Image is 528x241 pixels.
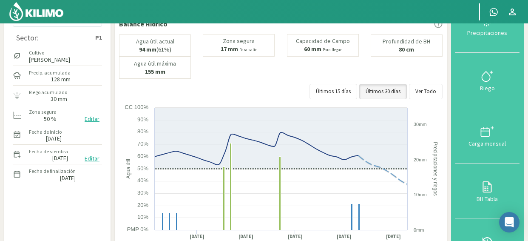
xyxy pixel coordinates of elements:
[137,202,148,208] text: 20%
[29,57,70,63] label: [PERSON_NAME]
[137,214,148,220] text: 10%
[46,136,62,141] label: [DATE]
[458,30,517,36] div: Precipitaciones
[455,164,519,219] button: BH Tabla
[29,148,68,155] label: Fecha de siembra
[119,19,167,29] p: Balance Hídrico
[95,33,102,42] strong: P1
[414,122,427,127] text: 30mm
[432,142,438,196] text: Precipitaciones y riegos
[82,114,102,124] button: Editar
[16,34,39,42] div: Sector:
[29,49,70,57] label: Cultivo
[288,233,303,240] text: [DATE]
[383,38,430,45] p: Profundidad de BH
[337,233,352,240] text: [DATE]
[414,192,427,197] text: 10mm
[82,154,102,164] button: Editar
[458,85,517,91] div: Riego
[309,84,357,99] button: Últimos 15 días
[29,128,62,136] label: Fecha de inicio
[137,116,148,123] text: 90%
[137,153,148,159] text: 60%
[359,84,407,99] button: Últimos 30 días
[44,116,57,122] label: 50 %
[137,141,148,147] text: 70%
[296,38,350,44] p: Capacidad de Campo
[60,175,76,181] label: [DATE]
[134,60,176,67] p: Agua útil máxima
[455,53,519,108] button: Riego
[414,227,424,232] text: 0mm
[137,177,148,184] text: 40%
[323,47,342,52] small: Para llegar
[51,77,71,82] label: 128 mm
[399,46,414,53] b: 80 cm
[145,68,165,75] b: 155 mm
[458,141,517,146] div: Carga mensual
[190,233,204,240] text: [DATE]
[137,165,148,172] text: 50%
[239,47,257,52] small: Para salir
[137,189,148,196] text: 30%
[139,46,156,53] b: 94 mm
[136,38,174,45] p: Agua útil actual
[458,196,517,202] div: BH Tabla
[304,45,321,53] b: 60 mm
[29,89,67,96] label: Riego acumulado
[238,233,253,240] text: [DATE]
[9,1,64,22] img: Kilimo
[29,108,57,116] label: Zona segura
[29,167,76,175] label: Fecha de finalización
[139,46,171,53] p: (61%)
[221,45,238,53] b: 17 mm
[125,104,148,110] text: CC 100%
[455,108,519,164] button: Carga mensual
[414,157,427,162] text: 20mm
[409,84,443,99] button: Ver Todo
[127,226,149,232] text: PMP 0%
[29,69,71,77] label: Precip. acumulada
[386,233,401,240] text: [DATE]
[52,155,68,161] label: [DATE]
[223,38,255,44] p: Zona segura
[499,212,519,232] div: Open Intercom Messenger
[137,128,148,135] text: 80%
[51,96,67,102] label: 30 mm
[125,159,131,179] text: Agua útil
